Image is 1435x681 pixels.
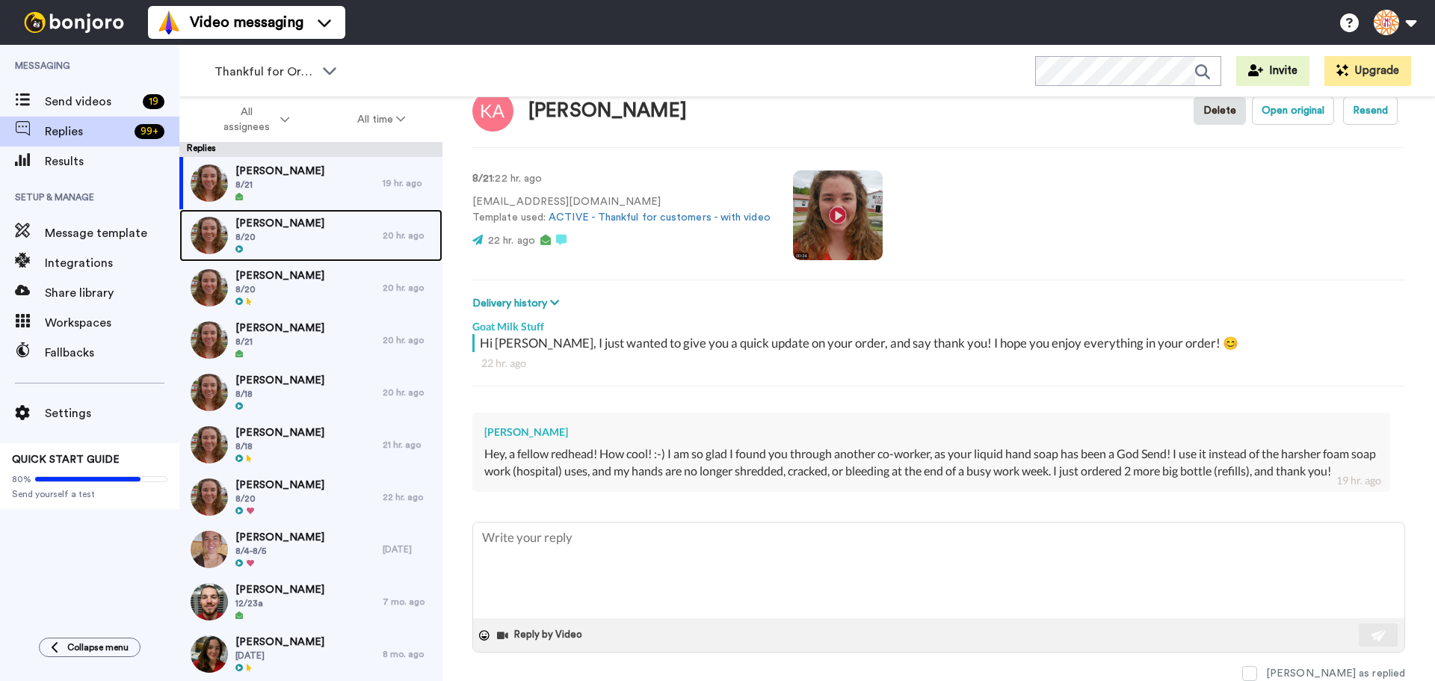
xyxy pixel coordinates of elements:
div: 20 hr. ago [383,282,435,294]
div: 19 hr. ago [383,177,435,189]
span: QUICK START GUIDE [12,454,120,465]
div: Hi [PERSON_NAME], I just wanted to give you a quick update on your order, and say thank you! I ho... [480,334,1401,352]
a: [PERSON_NAME]8/1821 hr. ago [179,419,442,471]
p: : 22 hr. ago [472,171,771,187]
img: e535b066-e394-47c2-8ccc-07c63a119909-thumb.jpg [191,217,228,254]
span: [PERSON_NAME] [235,582,324,597]
span: 12/23a [235,597,324,609]
div: 19 hr. ago [1336,473,1381,488]
span: Send yourself a test [12,488,167,500]
img: bj-logo-header-white.svg [18,12,130,33]
span: Workspaces [45,314,179,332]
span: [PERSON_NAME] [235,268,324,283]
div: [DATE] [383,543,435,555]
img: fd8d9e73-3c96-41be-9258-85b09e76919c-thumb.jpg [191,583,228,620]
img: e535b066-e394-47c2-8ccc-07c63a119909-thumb.jpg [191,478,228,516]
span: Thankful for Orders [215,63,315,81]
div: 21 hr. ago [383,439,435,451]
div: 20 hr. ago [383,334,435,346]
span: Share library [45,284,179,302]
span: Video messaging [190,12,303,33]
img: 5a39e121-903b-4389-b911-ae87976321ed-thumb.jpg [191,321,228,359]
img: 5a39e121-903b-4389-b911-ae87976321ed-thumb.jpg [191,164,228,202]
span: [PERSON_NAME] [235,635,324,650]
strong: 8/21 [472,173,493,184]
div: 19 [143,94,164,109]
span: [PERSON_NAME] [235,373,324,388]
img: f6a02216-0ce1-4f7d-9a82-4c7779c88ada-thumb.jpg [191,374,228,411]
img: 3bdd144b-e956-40be-a103-4df3261ae678-thumb.jpg [191,531,228,568]
a: ACTIVE - Thankful for customers - with video [549,212,771,223]
span: 8/20 [235,493,324,505]
span: Settings [45,404,179,422]
div: 22 hr. ago [481,356,1396,371]
div: Goat Milk Stuff [472,312,1405,334]
span: Replies [45,123,129,141]
button: Reply by Video [496,624,587,647]
img: send-white.svg [1371,629,1387,641]
a: [PERSON_NAME]8/2020 hr. ago [179,209,442,262]
button: All time [324,106,440,133]
img: cf5b3b0f-148a-4895-85db-4b5f08fa1491-thumb.jpg [191,635,228,673]
div: 7 mo. ago [383,596,435,608]
span: 8/21 [235,179,324,191]
p: [EMAIL_ADDRESS][DOMAIN_NAME] Template used: [472,194,771,226]
span: [PERSON_NAME] [235,216,324,231]
div: 20 hr. ago [383,229,435,241]
span: Integrations [45,254,179,272]
span: 8/18 [235,388,324,400]
button: Resend [1343,96,1398,125]
a: [PERSON_NAME]8/2022 hr. ago [179,471,442,523]
span: 8/18 [235,440,324,452]
span: 22 hr. ago [488,235,535,246]
a: [PERSON_NAME][DATE]8 mo. ago [179,628,442,680]
button: Open original [1252,96,1334,125]
a: [PERSON_NAME]8/1820 hr. ago [179,366,442,419]
a: [PERSON_NAME]8/2020 hr. ago [179,262,442,314]
span: [PERSON_NAME] [235,478,324,493]
div: [PERSON_NAME] [528,100,687,122]
span: Send videos [45,93,137,111]
div: Replies [179,142,442,157]
a: [PERSON_NAME]8/2119 hr. ago [179,157,442,209]
div: [PERSON_NAME] as replied [1266,666,1405,681]
span: Results [45,152,179,170]
a: [PERSON_NAME]8/4-8/5[DATE] [179,523,442,576]
img: e535b066-e394-47c2-8ccc-07c63a119909-thumb.jpg [191,269,228,306]
img: f6a02216-0ce1-4f7d-9a82-4c7779c88ada-thumb.jpg [191,426,228,463]
div: 22 hr. ago [383,491,435,503]
span: Message template [45,224,179,242]
div: 8 mo. ago [383,648,435,660]
span: [DATE] [235,650,324,662]
span: 80% [12,473,31,485]
span: All assignees [217,105,277,135]
span: 8/4-8/5 [235,545,324,557]
span: [PERSON_NAME] [235,164,324,179]
button: Delivery history [472,295,564,312]
span: Collapse menu [67,641,129,653]
div: [PERSON_NAME] [484,425,1378,440]
span: 8/21 [235,336,324,348]
span: 8/20 [235,283,324,295]
button: Upgrade [1324,56,1411,86]
div: 20 hr. ago [383,386,435,398]
span: 8/20 [235,231,324,243]
span: [PERSON_NAME] [235,321,324,336]
img: Image of Katy Alexandrovich [472,90,513,132]
button: Delete [1194,96,1246,125]
a: [PERSON_NAME]8/2120 hr. ago [179,314,442,366]
span: [PERSON_NAME] [235,425,324,440]
a: [PERSON_NAME]12/23a7 mo. ago [179,576,442,628]
span: [PERSON_NAME] [235,530,324,545]
img: vm-color.svg [157,10,181,34]
div: Hey, a fellow redhead! How cool! :-) I am so glad I found you through another co-worker, as your ... [484,446,1378,480]
div: 99 + [135,124,164,139]
button: Collapse menu [39,638,141,657]
button: Invite [1236,56,1309,86]
button: All assignees [182,99,324,141]
span: Fallbacks [45,344,179,362]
